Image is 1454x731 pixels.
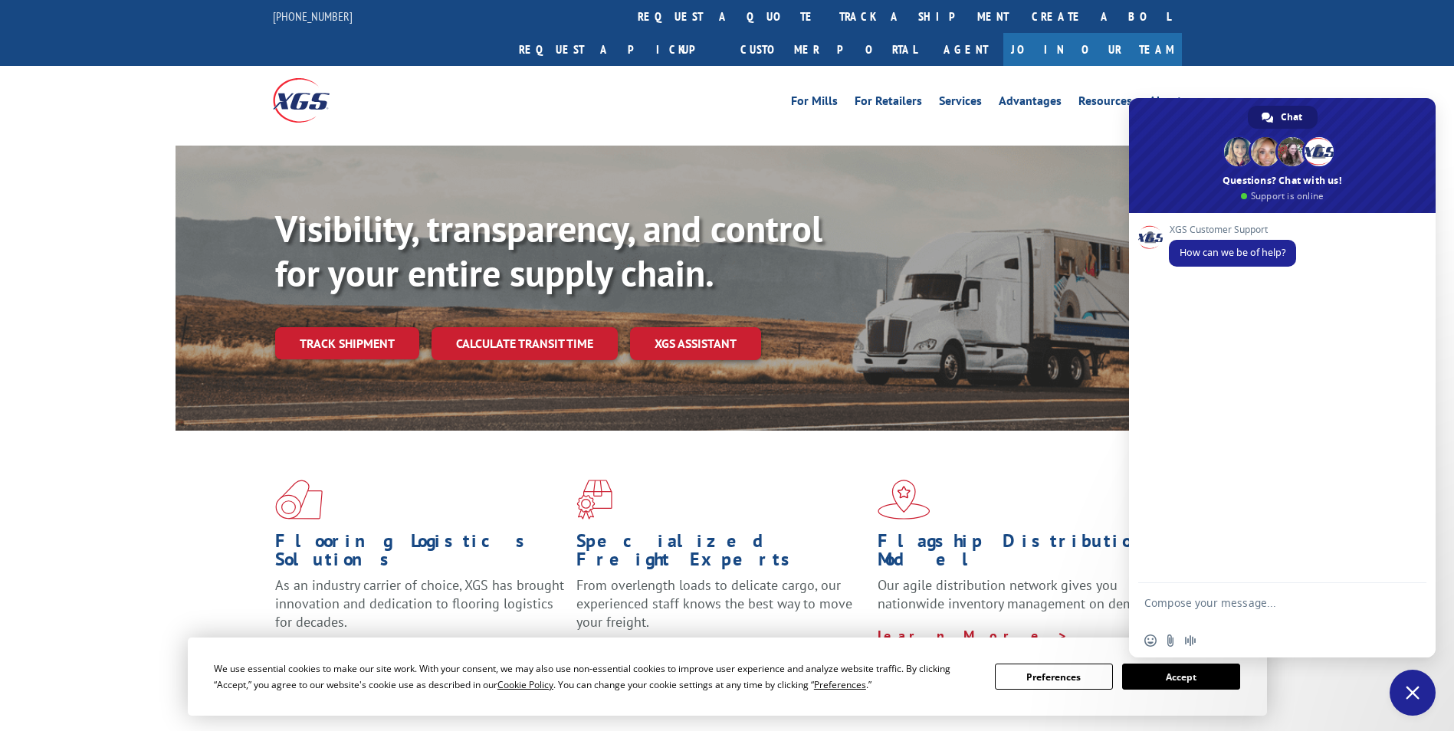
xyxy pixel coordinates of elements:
[1144,596,1387,624] textarea: Compose your message...
[273,8,353,24] a: [PHONE_NUMBER]
[497,678,553,691] span: Cookie Policy
[1149,95,1182,112] a: About
[1180,246,1285,259] span: How can we be of help?
[1003,33,1182,66] a: Join Our Team
[878,480,930,520] img: xgs-icon-flagship-distribution-model-red
[214,661,976,693] div: We use essential cookies to make our site work. With your consent, we may also use non-essential ...
[188,638,1267,716] div: Cookie Consent Prompt
[814,678,866,691] span: Preferences
[928,33,1003,66] a: Agent
[1281,106,1302,129] span: Chat
[275,205,822,297] b: Visibility, transparency, and control for your entire supply chain.
[999,95,1062,112] a: Advantages
[576,480,612,520] img: xgs-icon-focused-on-flooring-red
[878,532,1167,576] h1: Flagship Distribution Model
[630,327,761,360] a: XGS ASSISTANT
[1248,106,1318,129] div: Chat
[939,95,982,112] a: Services
[275,576,564,631] span: As an industry carrier of choice, XGS has brought innovation and dedication to flooring logistics...
[1164,634,1177,647] span: Send a file
[576,576,866,644] p: From overlength loads to delicate cargo, our experienced staff knows the best way to move your fr...
[275,480,323,520] img: xgs-icon-total-supply-chain-intelligence-red
[878,627,1068,644] a: Learn More >
[507,33,729,66] a: Request a pickup
[1122,664,1240,690] button: Accept
[275,327,419,359] a: Track shipment
[995,664,1113,690] button: Preferences
[729,33,928,66] a: Customer Portal
[855,95,922,112] a: For Retailers
[1078,95,1132,112] a: Resources
[1390,670,1436,716] div: Close chat
[1169,225,1296,235] span: XGS Customer Support
[1144,634,1157,647] span: Insert an emoji
[1184,634,1196,647] span: Audio message
[791,95,838,112] a: For Mills
[878,576,1160,612] span: Our agile distribution network gives you nationwide inventory management on demand.
[432,327,618,360] a: Calculate transit time
[275,532,565,576] h1: Flooring Logistics Solutions
[576,532,866,576] h1: Specialized Freight Experts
